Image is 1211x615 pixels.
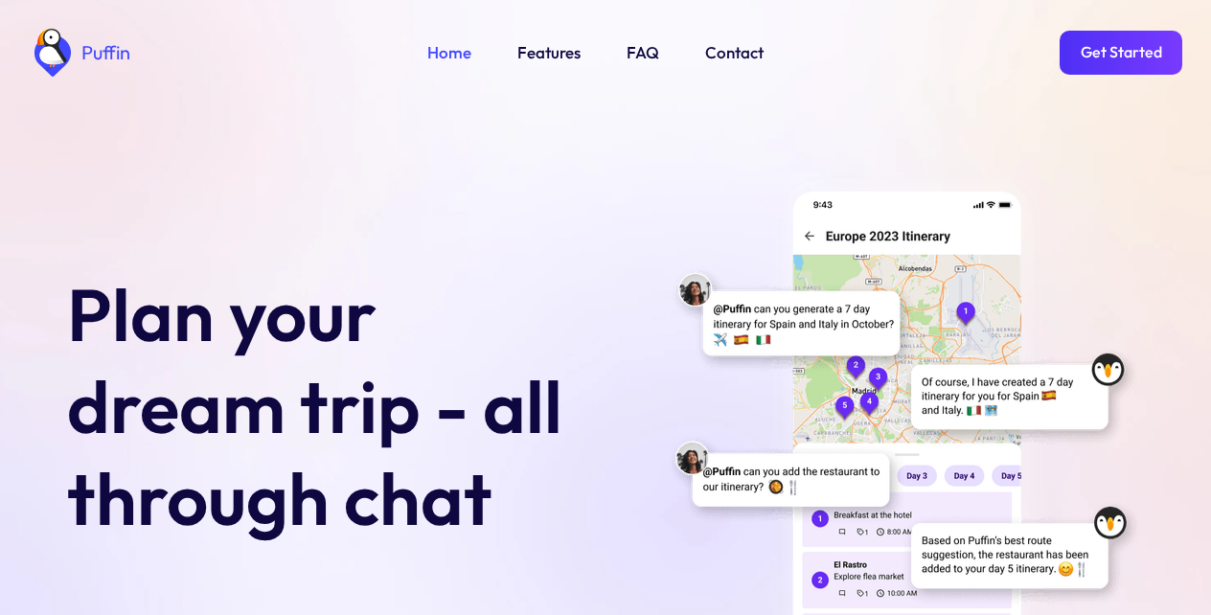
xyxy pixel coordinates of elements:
div: Puffin [77,43,130,62]
a: home [29,29,130,77]
a: FAQ [627,40,659,65]
a: Home [427,40,471,65]
a: Contact [705,40,764,65]
h1: Plan your dream trip - all through chat [67,268,594,544]
a: Features [517,40,581,65]
a: Get Started [1060,31,1182,75]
